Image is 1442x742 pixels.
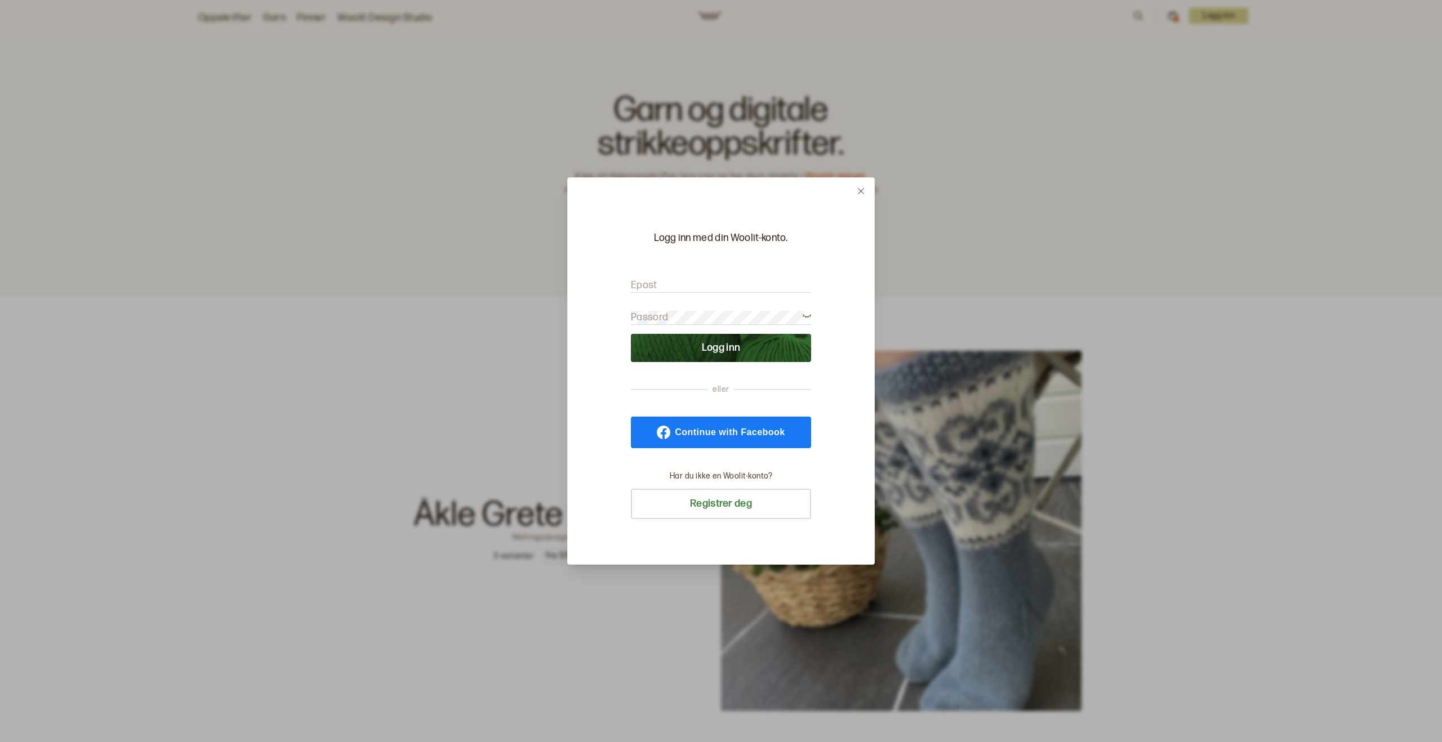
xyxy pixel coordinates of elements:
[631,311,668,324] label: Passord
[631,489,811,519] button: Registrer deg
[631,334,811,362] button: Logg inn
[708,384,733,395] span: eller
[631,231,811,245] p: Logg inn med din Woolit-konto.
[631,417,811,448] a: Continue with Facebook
[670,471,772,482] p: Har du ikke en Woolit-konto?
[631,279,657,292] label: Epost
[675,428,785,437] span: Continue with Facebook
